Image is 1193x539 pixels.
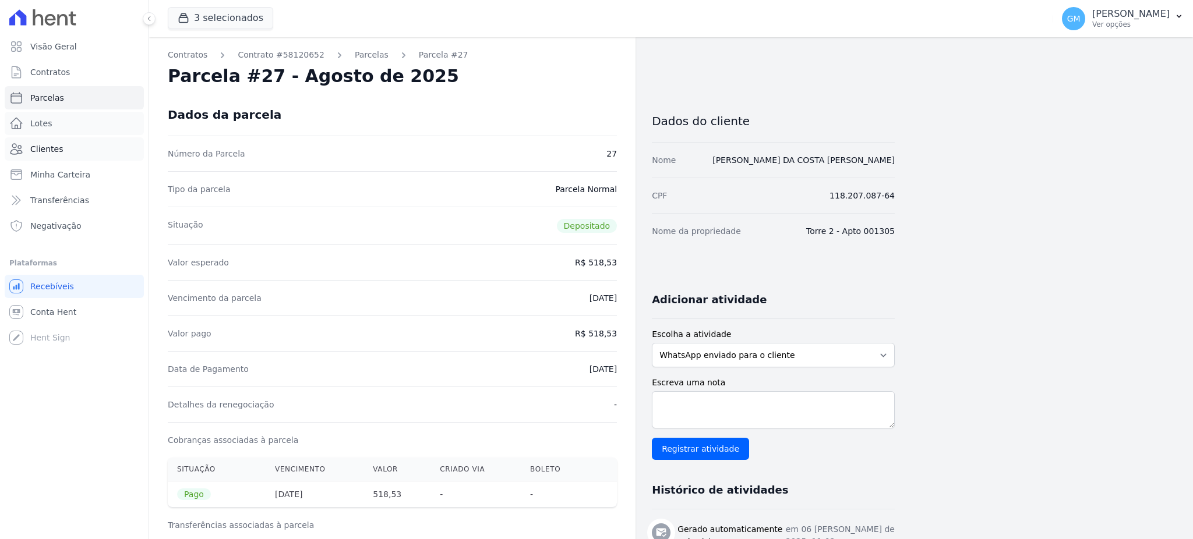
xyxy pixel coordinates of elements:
th: [DATE] [266,481,363,508]
a: Contrato #58120652 [238,49,324,61]
span: Pago [177,488,211,500]
h2: Parcela #27 - Agosto de 2025 [168,66,459,87]
dt: Data de Pagamento [168,363,249,375]
dt: Valor esperado [168,257,229,268]
dt: Detalhes da renegociação [168,399,274,410]
dd: [DATE] [590,292,617,304]
span: Clientes [30,143,63,155]
a: Negativação [5,214,144,237]
a: Recebíveis [5,275,144,298]
dd: 118.207.087-64 [830,190,895,201]
a: Minha Carteira [5,163,144,186]
dt: Nome [652,154,676,166]
a: Parcela #27 [419,49,468,61]
dt: Cobranças associadas à parcela [168,434,298,446]
h3: Transferências associadas à parcela [168,519,617,531]
a: Visão Geral [5,35,144,58]
th: Boleto [521,458,591,481]
th: 518,53 [363,481,430,508]
button: 3 selecionados [168,7,273,29]
a: Parcelas [5,86,144,109]
h3: Dados do cliente [652,114,895,128]
span: GM [1067,15,1081,23]
a: Contratos [5,61,144,84]
a: Lotes [5,112,144,135]
div: Plataformas [9,256,139,270]
th: Criado via [430,458,521,481]
dt: Número da Parcela [168,148,245,159]
th: Valor [363,458,430,481]
dt: Tipo da parcela [168,183,231,195]
span: Lotes [30,118,52,129]
dd: [DATE] [590,363,617,375]
label: Escolha a atividade [652,328,895,341]
dt: Situação [168,219,203,233]
span: Transferências [30,194,89,206]
p: Ver opções [1092,20,1170,29]
nav: Breadcrumb [168,49,617,61]
dd: R$ 518,53 [575,328,617,339]
dt: Vencimento da parcela [168,292,262,304]
dt: Valor pago [168,328,211,339]
th: - [521,481,591,508]
div: Dados da parcela [168,108,281,122]
dd: R$ 518,53 [575,257,617,268]
a: [PERSON_NAME] DA COSTA [PERSON_NAME] [712,155,895,165]
dd: Parcela Normal [555,183,617,195]
th: - [430,481,521,508]
th: Vencimento [266,458,363,481]
a: Conta Hent [5,300,144,324]
h3: Adicionar atividade [652,293,767,307]
span: Visão Geral [30,41,77,52]
dd: - [614,399,617,410]
th: Situação [168,458,266,481]
dt: Nome da propriedade [652,225,741,237]
input: Registrar atividade [652,438,749,460]
dd: Torre 2 - Apto 001305 [806,225,895,237]
dd: 27 [606,148,617,159]
a: Contratos [168,49,207,61]
span: Contratos [30,66,70,78]
span: Negativação [30,220,82,232]
span: Minha Carteira [30,169,90,180]
dt: CPF [652,190,667,201]
a: Clientes [5,137,144,161]
span: Recebíveis [30,281,74,292]
a: Parcelas [355,49,389,61]
span: Parcelas [30,92,64,104]
span: Conta Hent [30,306,76,318]
label: Escreva uma nota [652,377,895,389]
span: Depositado [557,219,617,233]
button: GM [PERSON_NAME] Ver opções [1053,2,1193,35]
a: Transferências [5,189,144,212]
h3: Histórico de atividades [652,483,788,497]
p: [PERSON_NAME] [1092,8,1170,20]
